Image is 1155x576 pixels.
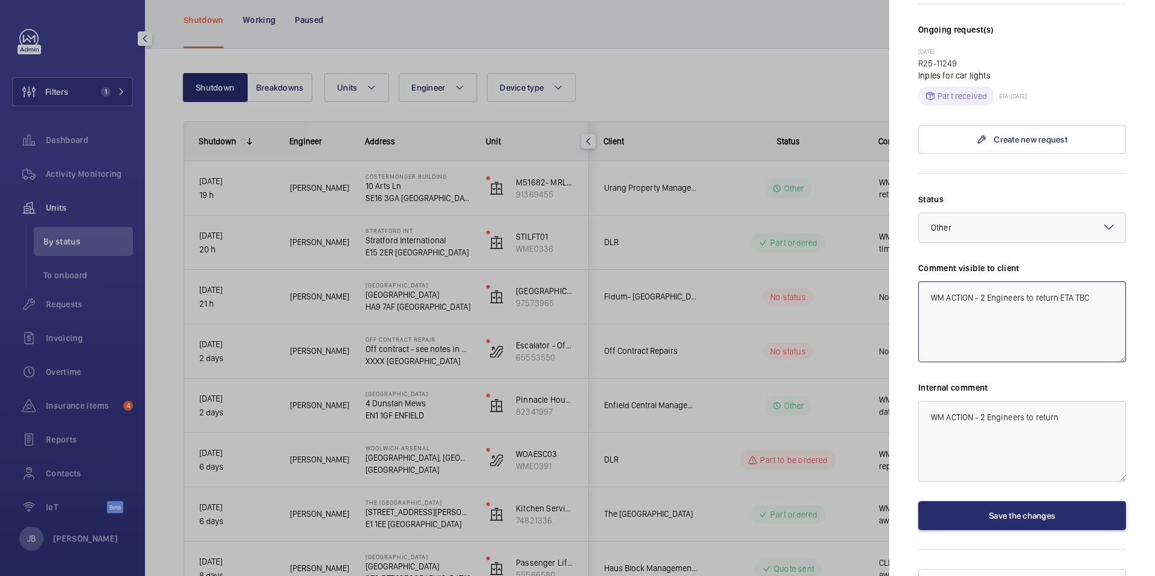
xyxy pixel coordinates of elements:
[918,48,1126,57] p: [DATE]
[938,90,987,102] p: Part received
[918,193,1126,205] label: Status
[918,262,1126,274] label: Comment visible to client
[994,92,1027,100] p: ETA: [DATE]
[931,223,951,232] span: Other
[918,382,1126,394] label: Internal comment
[918,59,957,68] a: R25-11249
[918,69,1126,82] p: Inples for car lights
[918,125,1126,154] a: Create new request
[918,501,1126,530] button: Save the changes
[918,24,1126,48] h3: Ongoing request(s)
